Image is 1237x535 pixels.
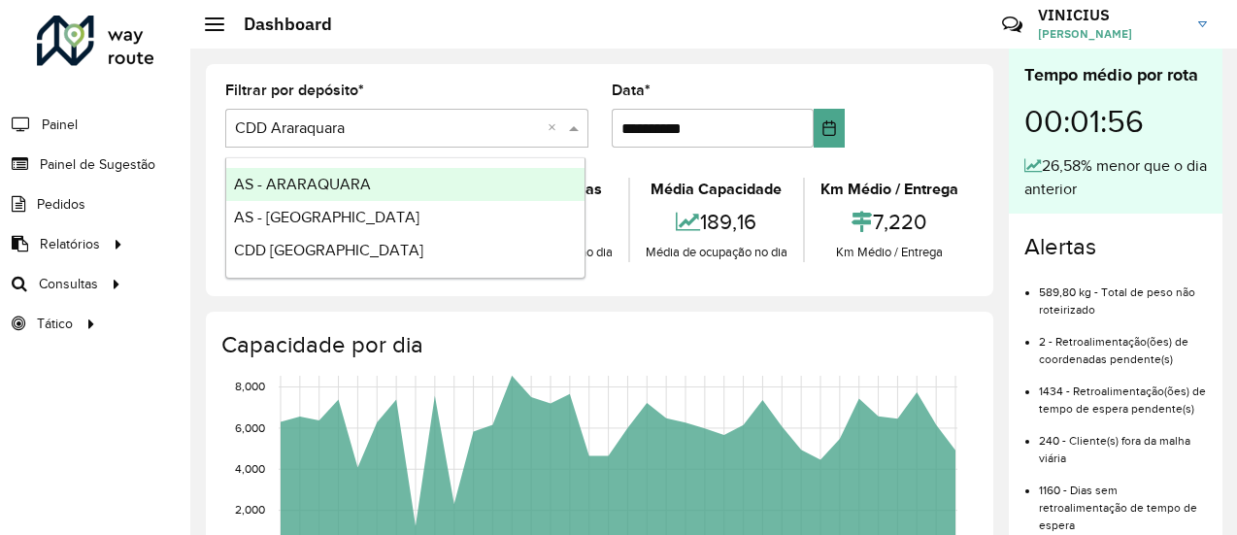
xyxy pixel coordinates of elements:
[234,176,371,192] span: AS - ARARAQUARA
[42,115,78,135] span: Painel
[635,201,798,243] div: 189,16
[39,274,98,294] span: Consultas
[1039,368,1207,418] li: 1434 - Retroalimentação(ões) de tempo de espera pendente(s)
[225,157,585,279] ng-dropdown-panel: Options list
[1024,154,1207,201] div: 26,58% menor que o dia anterior
[37,314,73,334] span: Tático
[225,79,364,102] label: Filtrar por depósito
[235,381,265,393] text: 8,000
[612,79,651,102] label: Data
[635,243,798,262] div: Média de ocupação no dia
[1024,88,1207,154] div: 00:01:56
[810,178,969,201] div: Km Médio / Entrega
[1039,269,1207,318] li: 589,80 kg - Total de peso não roteirizado
[1038,25,1184,43] span: [PERSON_NAME]
[810,201,969,243] div: 7,220
[1039,467,1207,534] li: 1160 - Dias sem retroalimentação de tempo de espera
[770,6,973,58] div: Críticas? Dúvidas? Elogios? Sugestões? Entre em contato conosco!
[548,117,564,140] span: Clear all
[235,462,265,475] text: 4,000
[235,504,265,517] text: 2,000
[1038,6,1184,24] h3: VINICIUS
[221,331,974,359] h4: Capacidade por dia
[635,178,798,201] div: Média Capacidade
[224,14,332,35] h2: Dashboard
[234,209,419,225] span: AS - [GEOGRAPHIC_DATA]
[1039,418,1207,467] li: 240 - Cliente(s) fora da malha viária
[40,154,155,175] span: Painel de Sugestão
[40,234,100,254] span: Relatórios
[991,4,1033,46] a: Contato Rápido
[1024,62,1207,88] div: Tempo médio por rota
[1024,233,1207,261] h4: Alertas
[235,421,265,434] text: 6,000
[234,242,423,258] span: CDD [GEOGRAPHIC_DATA]
[1039,318,1207,368] li: 2 - Retroalimentação(ões) de coordenadas pendente(s)
[814,109,845,148] button: Choose Date
[810,243,969,262] div: Km Médio / Entrega
[37,194,85,215] span: Pedidos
